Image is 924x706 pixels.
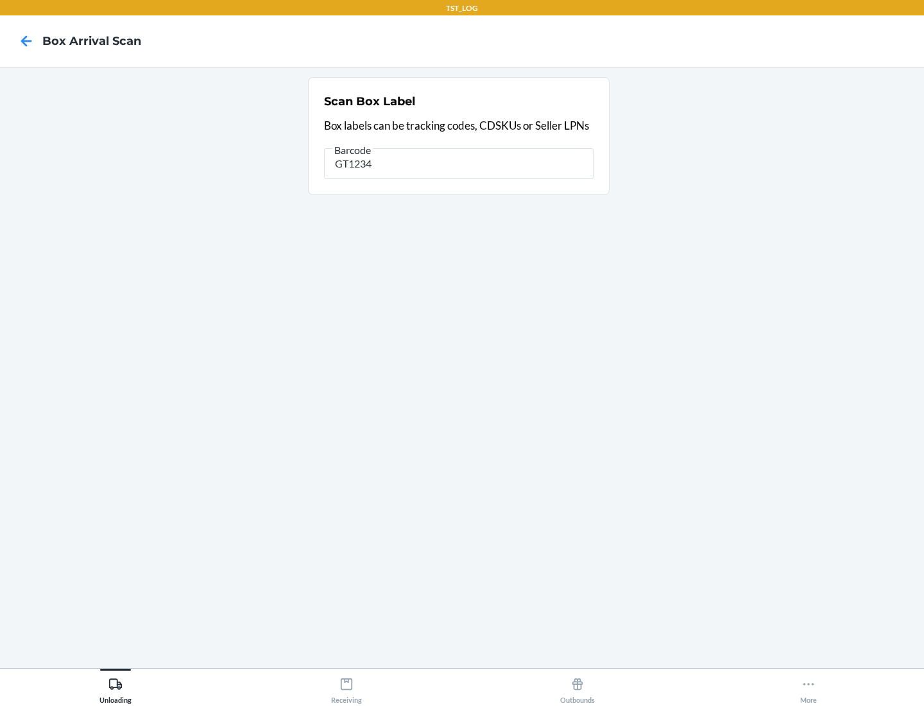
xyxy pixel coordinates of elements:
[324,148,594,179] input: Barcode
[99,672,132,704] div: Unloading
[446,3,478,14] p: TST_LOG
[231,669,462,704] button: Receiving
[332,144,373,157] span: Barcode
[560,672,595,704] div: Outbounds
[324,93,415,110] h2: Scan Box Label
[42,33,141,49] h4: Box Arrival Scan
[331,672,362,704] div: Receiving
[693,669,924,704] button: More
[462,669,693,704] button: Outbounds
[324,117,594,134] p: Box labels can be tracking codes, CDSKUs or Seller LPNs
[800,672,817,704] div: More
